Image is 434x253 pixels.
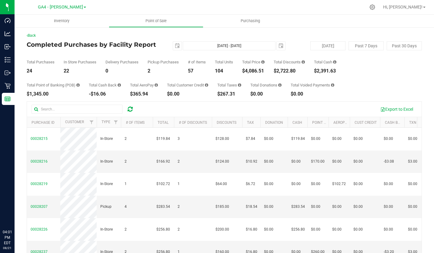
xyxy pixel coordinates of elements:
[264,159,273,164] span: $0.00
[31,227,48,231] span: 00028226
[238,83,241,87] i: Sum of the total taxes for all purchases in the date range.
[31,137,48,141] span: 00028215
[5,70,11,76] inline-svg: Outbound
[217,120,236,125] a: Discounts
[247,120,254,125] a: Tax
[188,60,206,64] div: # of Items
[215,181,227,187] span: $64.00
[179,120,207,125] a: # of Discounts
[291,136,305,142] span: $119.84
[215,159,229,164] span: $124.00
[332,204,342,210] span: $0.00
[87,117,97,127] a: Filter
[353,136,363,142] span: $0.00
[274,69,305,73] div: $2,722.80
[105,69,139,73] div: 0
[76,83,80,87] i: Sum of the successful, non-voided point-of-banking payment transactions, both via payment termina...
[109,15,203,27] a: Point of Sale
[125,181,127,187] span: 1
[5,18,11,24] inline-svg: Dashboard
[15,15,109,27] a: Inventory
[167,92,208,96] div: $0.00
[6,204,24,223] iframe: Resource center
[332,136,342,142] span: $0.00
[291,83,334,87] div: Total Voided Payments
[265,120,283,125] a: Donation
[102,120,110,124] a: Type
[353,159,363,164] span: $0.00
[408,136,417,142] span: $0.00
[302,60,305,64] i: Sum of the discount values applied to the all purchases in the date range.
[332,227,342,232] span: $0.00
[291,181,301,187] span: $0.00
[246,181,255,187] span: $6.72
[5,44,11,50] inline-svg: Inbound
[32,105,122,114] input: Search...
[155,83,158,87] i: Sum of the successful, non-voided AeroPay payment transactions for all purchases in the date range.
[158,120,169,125] a: Total
[409,120,426,125] a: Txn Fees
[215,136,229,142] span: $128.00
[203,15,298,27] a: Purchasing
[384,181,393,187] span: $0.00
[333,120,349,125] a: AeroPay
[125,136,127,142] span: 2
[408,227,417,232] span: $0.00
[65,120,84,124] a: Customer
[291,159,301,164] span: $0.00
[264,181,273,187] span: $0.00
[178,181,180,187] span: 1
[387,41,422,50] button: Past 30 Days
[332,159,342,164] span: $0.00
[408,159,417,164] span: $3.00
[376,104,417,114] button: Export to Excel
[38,5,83,10] span: GA4 - [PERSON_NAME]
[291,227,305,232] span: $256.80
[125,159,127,164] span: 2
[314,60,336,64] div: Total Cash
[32,120,55,125] a: Purchase ID
[384,227,393,232] span: $0.00
[369,4,376,10] div: Manage settings
[408,181,417,187] span: $0.00
[188,69,206,73] div: 57
[246,204,257,210] span: $18.54
[27,83,80,87] div: Total Point of Banking (POB)
[89,83,121,87] div: Total Cash Back
[311,159,325,164] span: $170.00
[215,204,229,210] span: $185.00
[31,182,48,186] span: 00028219
[27,41,159,48] h4: Completed Purchases by Facility Report
[205,83,208,87] i: Sum of the successful, non-voided payments using account credit for all purchases in the date range.
[311,227,320,232] span: $0.00
[118,83,121,87] i: Sum of the cash-back amounts from rounded-up electronic payments for all purchases in the date ra...
[384,204,393,210] span: $0.00
[31,159,48,164] span: 00028216
[89,92,121,96] div: -$16.06
[156,159,170,164] span: $166.92
[242,69,265,73] div: $4,086.51
[333,60,336,64] i: Sum of the successful, non-voided cash payment transactions for all purchases in the date range. ...
[5,31,11,37] inline-svg: Analytics
[137,18,175,24] span: Point of Sale
[156,181,170,187] span: $102.72
[232,18,268,24] span: Purchasing
[246,159,257,164] span: $10.92
[27,69,55,73] div: 24
[167,83,208,87] div: Total Customer Credit
[353,204,363,210] span: $0.00
[173,42,182,50] span: select
[178,227,180,232] span: 2
[261,60,265,64] i: Sum of the total prices of all purchases in the date range.
[291,204,305,210] span: $283.54
[31,204,48,209] span: 00028207
[215,60,233,64] div: Total Units
[310,41,346,50] button: [DATE]
[349,41,384,50] button: Past 7 Days
[27,92,80,96] div: $1,345.00
[5,57,11,63] inline-svg: Inventory
[312,120,355,125] a: Point of Banking (POB)
[250,92,282,96] div: $0.00
[217,83,241,87] div: Total Taxes
[292,120,302,125] a: Cash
